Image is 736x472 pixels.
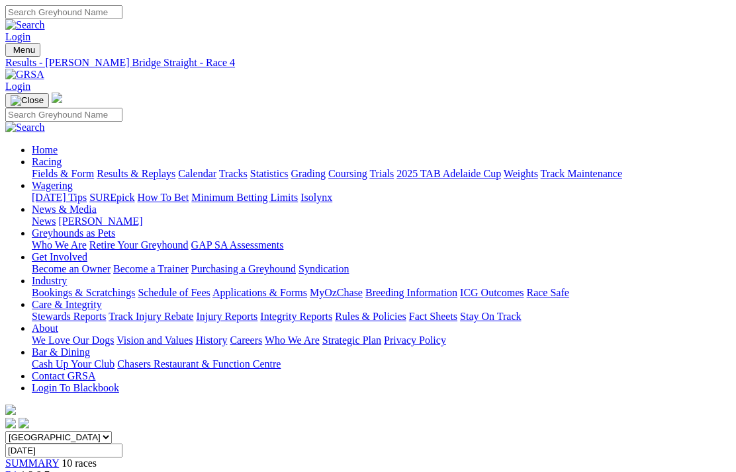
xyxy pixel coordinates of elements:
[260,311,332,322] a: Integrity Reports
[5,31,30,42] a: Login
[212,287,307,298] a: Applications & Forms
[191,263,296,274] a: Purchasing a Greyhound
[32,239,87,251] a: Who We Are
[541,168,622,179] a: Track Maintenance
[32,358,115,370] a: Cash Up Your Club
[396,168,501,179] a: 2025 TAB Adelaide Cup
[32,358,731,370] div: Bar & Dining
[32,180,73,191] a: Wagering
[460,311,521,322] a: Stay On Track
[109,311,193,322] a: Track Injury Rebate
[89,192,134,203] a: SUREpick
[5,122,45,134] img: Search
[113,263,189,274] a: Become a Trainer
[32,311,731,323] div: Care & Integrity
[13,45,35,55] span: Menu
[195,334,227,346] a: History
[5,418,16,428] img: facebook.svg
[178,168,216,179] a: Calendar
[32,192,87,203] a: [DATE] Tips
[300,192,332,203] a: Isolynx
[11,95,44,106] img: Close
[97,168,175,179] a: Results & Replays
[32,216,731,227] div: News & Media
[32,144,58,155] a: Home
[5,19,45,31] img: Search
[5,405,16,415] img: logo-grsa-white.png
[328,168,367,179] a: Coursing
[5,457,59,469] a: SUMMARY
[5,69,44,81] img: GRSA
[5,444,122,457] input: Select date
[32,334,731,346] div: About
[526,287,569,298] a: Race Safe
[409,311,457,322] a: Fact Sheets
[138,192,189,203] a: How To Bet
[32,311,106,322] a: Stewards Reports
[117,358,281,370] a: Chasers Restaurant & Function Centre
[32,334,114,346] a: We Love Our Dogs
[32,287,731,299] div: Industry
[219,168,248,179] a: Tracks
[265,334,320,346] a: Who We Are
[5,5,122,19] input: Search
[138,287,210,298] a: Schedule of Fees
[191,239,284,251] a: GAP SA Assessments
[310,287,363,298] a: MyOzChase
[62,457,97,469] span: 10 races
[32,287,135,298] a: Bookings & Scratchings
[32,227,115,239] a: Greyhounds as Pets
[32,204,97,215] a: News & Media
[504,168,538,179] a: Weights
[32,216,56,227] a: News
[32,346,90,358] a: Bar & Dining
[32,168,94,179] a: Fields & Form
[291,168,326,179] a: Grading
[32,263,111,274] a: Become an Owner
[196,311,257,322] a: Injury Reports
[5,43,40,57] button: Toggle navigation
[19,418,29,428] img: twitter.svg
[32,263,731,275] div: Get Involved
[5,108,122,122] input: Search
[32,323,58,334] a: About
[32,192,731,204] div: Wagering
[384,334,446,346] a: Privacy Policy
[89,239,189,251] a: Retire Your Greyhound
[32,275,67,286] a: Industry
[116,334,193,346] a: Vision and Values
[335,311,406,322] a: Rules & Policies
[5,93,49,108] button: Toggle navigation
[365,287,457,298] a: Breeding Information
[32,251,87,262] a: Get Involved
[369,168,394,179] a: Trials
[299,263,349,274] a: Syndication
[5,81,30,92] a: Login
[191,192,298,203] a: Minimum Betting Limits
[52,93,62,103] img: logo-grsa-white.png
[32,382,119,393] a: Login To Blackbook
[230,334,262,346] a: Careers
[32,239,731,251] div: Greyhounds as Pets
[32,168,731,180] div: Racing
[58,216,142,227] a: [PERSON_NAME]
[250,168,289,179] a: Statistics
[32,299,102,310] a: Care & Integrity
[32,156,62,167] a: Racing
[5,57,731,69] a: Results - [PERSON_NAME] Bridge Straight - Race 4
[322,334,381,346] a: Strategic Plan
[460,287,524,298] a: ICG Outcomes
[32,370,95,381] a: Contact GRSA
